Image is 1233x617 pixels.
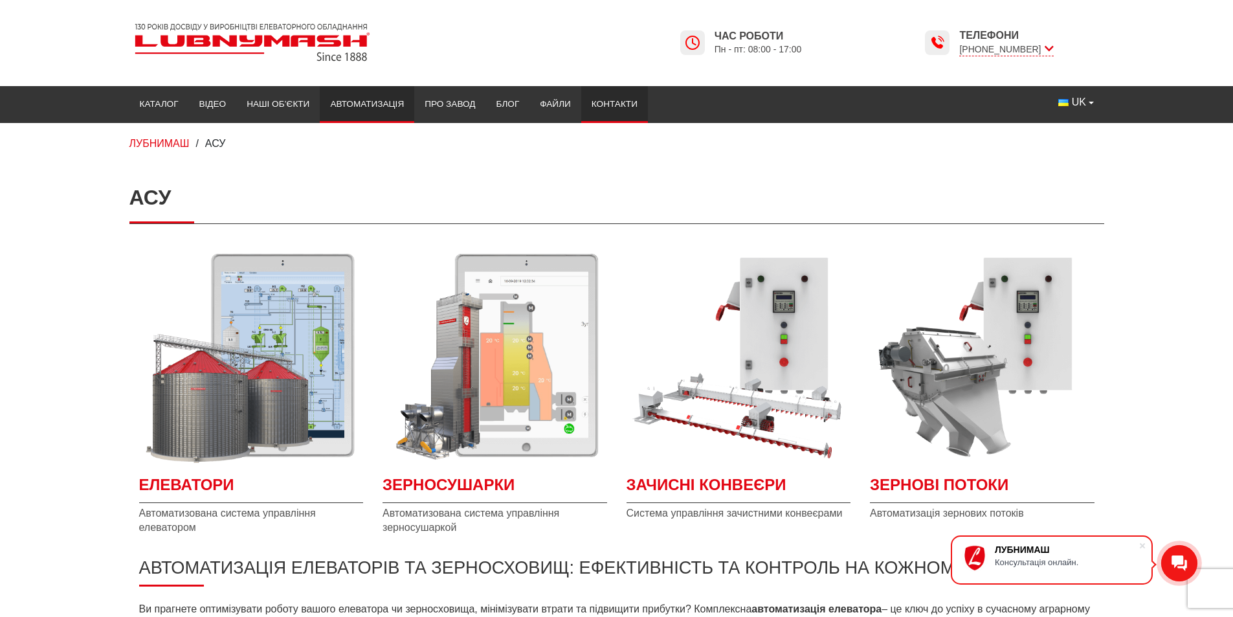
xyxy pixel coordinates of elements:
[627,474,851,503] a: Детальніше Зачисні конвеєри
[139,506,364,535] span: Автоматизована система управління елеватором
[195,138,198,149] span: /
[627,243,851,468] a: Детальніше Зачисні конвеєри
[959,43,1053,56] span: [PHONE_NUMBER]
[715,29,802,43] span: Час роботи
[189,90,237,118] a: Відео
[1072,95,1086,109] span: UK
[139,243,364,468] a: Детальніше Елеватори
[627,506,851,521] span: Система управління зачистними конвеєрами
[1048,90,1104,115] button: UK
[959,28,1053,43] span: Телефони
[383,474,607,503] a: Детальніше Зерносушарки
[139,474,364,503] a: Детальніше Елеватори
[383,243,607,468] a: Детальніше Зерносушарки
[383,474,607,503] span: Зерносушарки
[715,43,802,56] span: Пн - пт: 08:00 - 17:00
[129,172,1104,223] h1: АСУ
[685,35,700,50] img: Lubnymash time icon
[414,90,485,118] a: Про завод
[320,90,414,118] a: Автоматизація
[205,138,226,149] span: АСУ
[870,243,1094,468] a: Детальніше Зернові потоки
[870,506,1094,521] span: Автоматизація зернових потоків
[1058,99,1069,106] img: Українська
[529,90,581,118] a: Файли
[236,90,320,118] a: Наші об’єкти
[929,35,945,50] img: Lubnymash time icon
[581,90,648,118] a: Контакти
[995,544,1139,555] div: ЛУБНИМАШ
[129,18,375,67] img: Lubnymash
[870,474,1094,503] span: Зернові потоки
[870,474,1094,503] a: Детальніше Зернові потоки
[627,474,851,503] span: Зачисні конвеєри
[129,90,189,118] a: Каталог
[995,557,1139,567] div: Консультація онлайн.
[383,506,607,535] span: Автоматизована система управління зерносушаркой
[129,138,190,149] a: ЛУБНИМАШ
[139,557,1094,587] h2: Автоматизація елеваторів та зерносховищ: ефективність та контроль на кожному етапі
[485,90,529,118] a: Блог
[751,603,882,614] strong: автоматизація елеватора
[139,474,364,503] span: Елеватори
